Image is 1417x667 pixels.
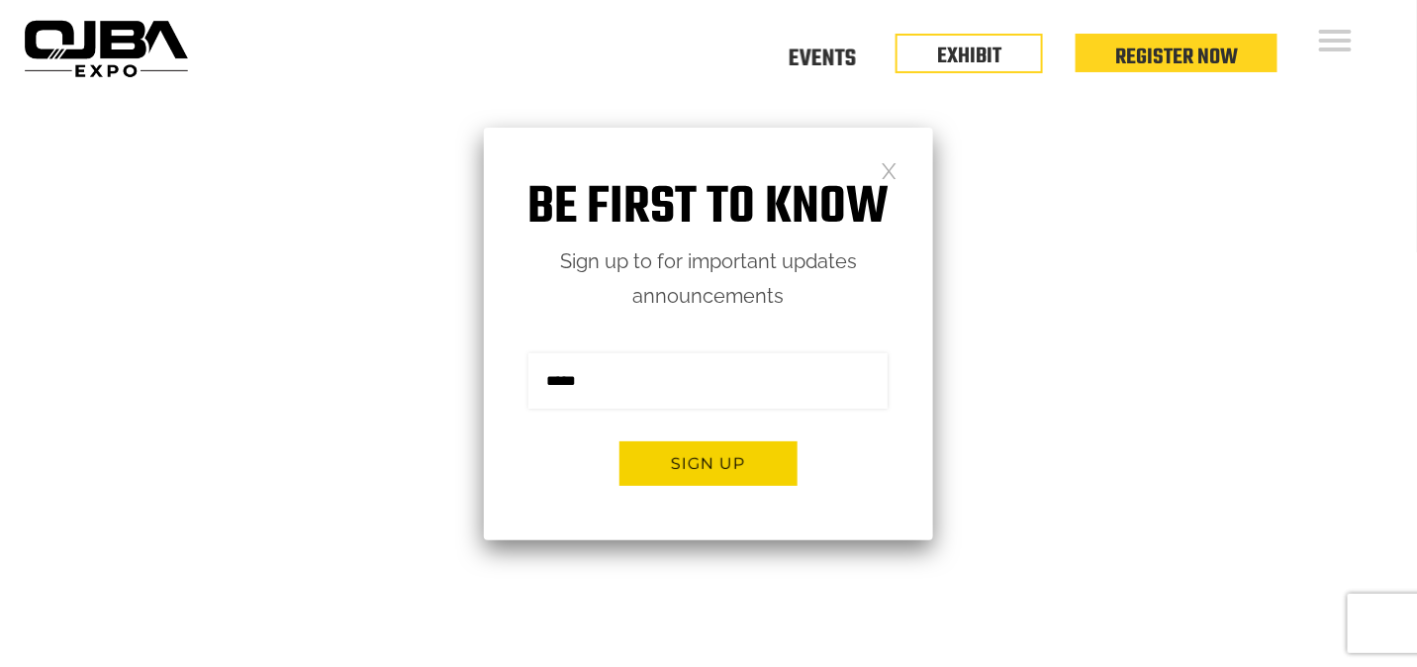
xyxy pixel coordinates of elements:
[1115,41,1238,74] a: Register Now
[881,161,897,178] a: Close
[937,40,1001,73] a: EXHIBIT
[619,441,798,486] button: Sign up
[484,244,933,314] p: Sign up to for important updates announcements
[484,177,933,239] h1: Be first to know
